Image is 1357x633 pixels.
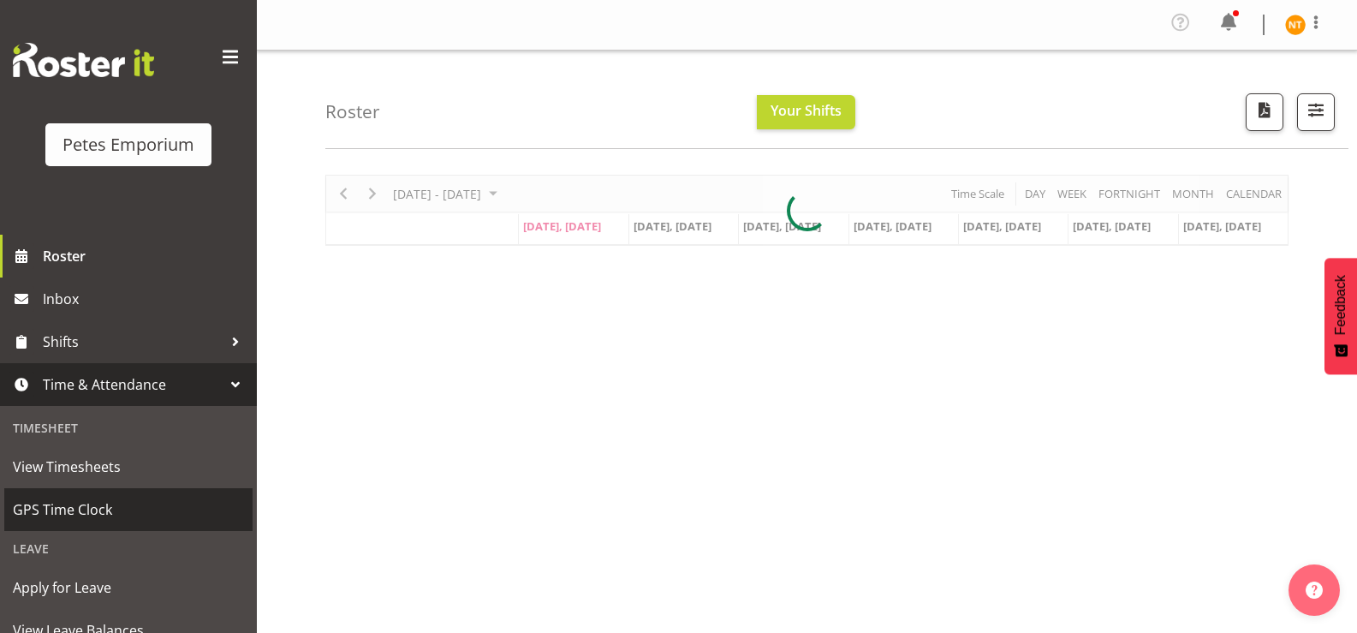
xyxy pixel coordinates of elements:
[13,497,244,523] span: GPS Time Clock
[1333,275,1348,335] span: Feedback
[4,566,253,609] a: Apply for Leave
[4,488,253,531] a: GPS Time Clock
[1285,15,1306,35] img: nicole-thomson8388.jpg
[4,445,253,488] a: View Timesheets
[43,372,223,397] span: Time & Attendance
[13,575,244,600] span: Apply for Leave
[13,43,154,77] img: Rosterit website logo
[43,329,223,355] span: Shifts
[1306,582,1323,599] img: help-xxl-2.png
[325,102,380,122] h4: Roster
[62,132,194,158] div: Petes Emporium
[43,243,248,269] span: Roster
[1246,93,1283,131] button: Download a PDF of the roster according to the set date range.
[1324,258,1357,374] button: Feedback - Show survey
[757,95,855,129] button: Your Shifts
[13,454,244,480] span: View Timesheets
[4,531,253,566] div: Leave
[771,101,842,120] span: Your Shifts
[43,286,248,312] span: Inbox
[1297,93,1335,131] button: Filter Shifts
[4,410,253,445] div: Timesheet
